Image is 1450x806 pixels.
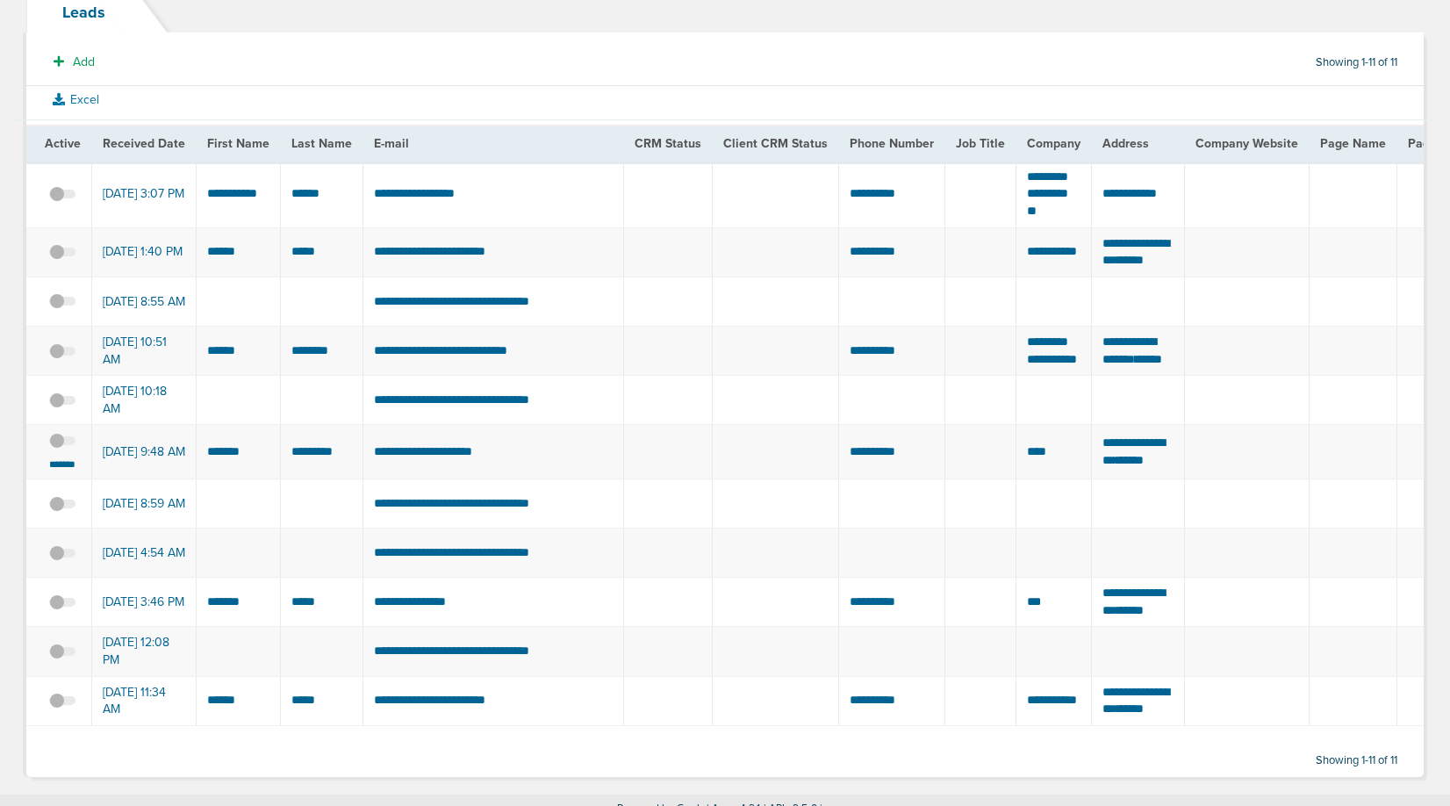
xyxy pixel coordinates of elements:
th: Client CRM Status [713,126,839,162]
button: Add [44,49,104,75]
span: Active [45,136,81,151]
span: Phone Number [850,136,934,151]
td: [DATE] 8:59 AM [92,479,197,528]
td: [DATE] 4:54 AM [92,529,197,578]
td: [DATE] 8:55 AM [92,277,197,326]
span: Showing 1-11 of 11 [1316,753,1397,768]
span: Showing 1-11 of 11 [1316,55,1397,70]
button: Excel [39,89,112,111]
td: [DATE] 3:46 PM [92,578,197,627]
th: Job Title [945,126,1016,162]
th: Company [1016,126,1092,162]
span: CRM Status [635,136,701,151]
td: [DATE] 9:48 AM [92,425,197,479]
td: [DATE] 10:51 AM [92,326,197,375]
span: Received Date [103,136,185,151]
th: Address [1092,126,1184,162]
span: Add [73,54,95,69]
td: [DATE] 3:07 PM [92,162,197,227]
td: [DATE] 1:40 PM [92,227,197,277]
span: First Name [207,136,269,151]
td: [DATE] 11:34 AM [92,676,197,725]
span: E-mail [374,136,409,151]
th: Company Website [1184,126,1309,162]
span: Last Name [291,136,352,151]
th: Page Name [1309,126,1396,162]
td: [DATE] 12:08 PM [92,627,197,676]
td: [DATE] 10:18 AM [92,376,197,425]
